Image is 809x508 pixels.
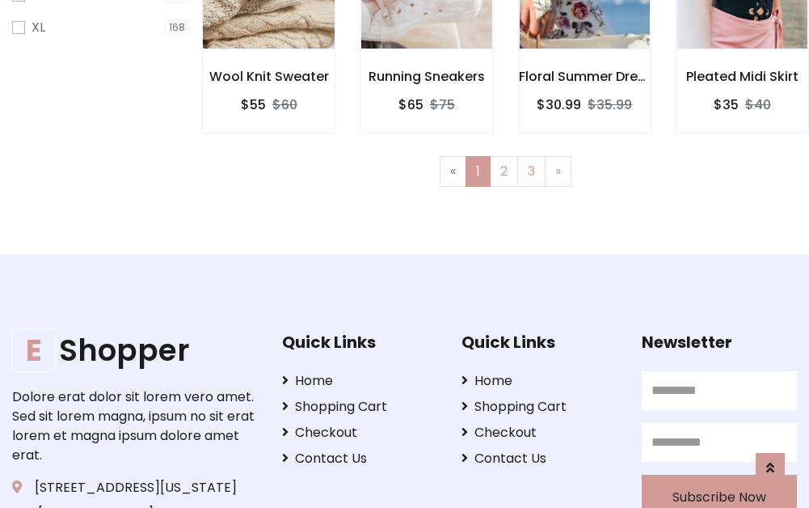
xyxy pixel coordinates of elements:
h5: Newsletter [642,332,797,352]
label: XL [32,18,45,37]
a: Next [545,156,571,187]
del: $60 [272,95,297,114]
h6: $35 [714,97,739,112]
span: » [555,162,561,180]
h6: Pleated Midi Skirt [676,69,808,84]
a: 3 [517,156,546,187]
a: Checkout [282,423,437,442]
h6: Floral Summer Dress [519,69,651,84]
h6: Running Sneakers [360,69,492,84]
a: 1 [466,156,491,187]
a: Checkout [461,423,617,442]
h6: $30.99 [537,97,581,112]
del: $35.99 [588,95,632,114]
a: Shopping Cart [282,397,437,417]
a: Shopping Cart [461,397,617,417]
p: Dolore erat dolor sit lorem vero amet. Sed sit lorem magna, ipsum no sit erat lorem et magna ipsu... [12,387,257,465]
span: 168 [165,19,191,36]
span: E [12,328,56,372]
a: 2 [490,156,518,187]
a: Contact Us [282,449,437,468]
a: Home [461,371,617,391]
h6: $55 [241,97,266,112]
del: $40 [745,95,771,114]
h6: Wool Knit Sweater [203,69,335,84]
a: Home [282,371,437,391]
a: Contact Us [461,449,617,468]
p: [STREET_ADDRESS][US_STATE] [12,478,257,497]
h5: Quick Links [282,332,437,352]
h1: Shopper [12,332,257,368]
h6: $65 [398,97,423,112]
h5: Quick Links [461,332,617,352]
del: $75 [430,95,455,114]
nav: Page navigation [214,156,797,187]
a: EShopper [12,332,257,368]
